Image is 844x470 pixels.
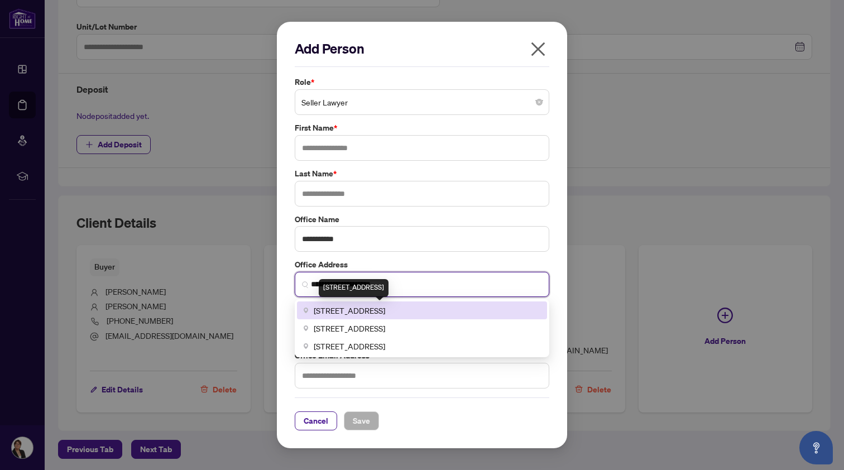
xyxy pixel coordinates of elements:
[295,167,549,180] label: Last Name
[302,281,309,288] img: search_icon
[295,76,549,88] label: Role
[536,99,543,105] span: close-circle
[295,213,549,226] label: Office Name
[295,258,549,271] label: Office Address
[319,279,389,297] div: [STREET_ADDRESS]
[301,92,543,113] span: Seller Lawyer
[295,411,337,430] button: Cancel
[344,411,379,430] button: Save
[295,122,549,134] label: First Name
[295,40,549,57] h2: Add Person
[799,431,833,464] button: Open asap
[304,412,328,430] span: Cancel
[295,349,549,362] label: Office Email Address
[529,40,547,58] span: close
[295,304,549,316] label: Office Phone Number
